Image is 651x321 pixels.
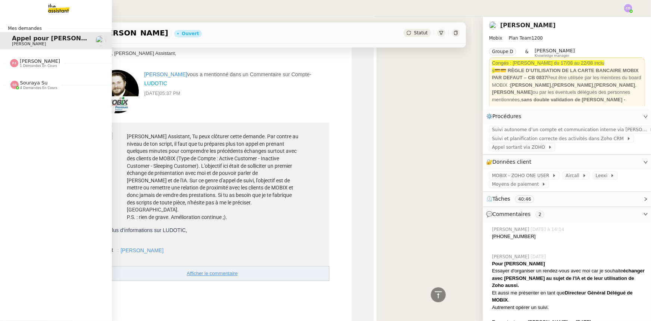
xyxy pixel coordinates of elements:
[96,36,106,46] img: users%2FW4OQjB9BRtYK2an7yusO0WsYLsD3%2Favatar%2F28027066-518b-424c-8476-65f2e549ac29
[144,90,181,96] span: [DATE]05:37 PM
[492,113,522,119] span: Procédures
[489,36,503,41] span: Mobix
[492,233,645,240] div: [PHONE_NUMBER]
[483,207,651,222] div: 💬Commentaires 2
[624,4,632,12] img: svg
[492,60,604,66] span: Congés : [PERSON_NAME] du 17/08 au 22/08 inclu
[483,109,651,124] div: ⚙️Procédures
[509,36,532,41] span: Plan Team
[10,59,18,67] img: svg
[492,261,545,266] strong: Pour [PERSON_NAME]
[486,196,541,202] span: ⏲️
[10,81,19,89] img: svg
[535,54,569,58] span: Knowledge manager
[492,253,531,260] span: [PERSON_NAME]
[515,195,534,203] nz-tag: 40:46
[483,155,651,169] div: 🔐Données client
[121,247,163,253] a: [PERSON_NAME]
[492,68,495,73] span: s
[489,21,497,30] img: users%2FW4OQjB9BRtYK2an7yusO0WsYLsD3%2Favatar%2F28027066-518b-424c-8476-65f2e549ac29
[486,211,547,217] span: 💬
[20,80,48,86] span: Souraya Su
[486,158,535,166] span: 🔐
[12,35,106,42] span: Appel pour [PERSON_NAME]
[492,68,639,81] strong: 💳💳 RÈGLE D’UTILISATION DE LA CARTE BANCAIRE MOBIX PAR DEFAUT – CB 0837
[595,82,635,88] strong: [PERSON_NAME]
[20,58,60,64] span: [PERSON_NAME]
[492,226,531,233] span: [PERSON_NAME]
[95,70,139,114] img: file
[127,133,299,221] p: [PERSON_NAME] Assistant, Tu peux clôturer cette demande. Par contre au niveau de ton script, il f...
[486,112,525,121] span: ⚙️
[96,266,329,281] a: Afficher le commentaire
[492,135,627,142] span: Suivi et planification correcte des activités dans Zoho CRM
[144,80,167,86] a: LUDOTIC
[96,226,187,234] div: Plus d’informations sur LUDOTIC,
[118,248,119,253] span: :
[553,82,593,88] strong: [PERSON_NAME]
[535,48,575,58] app-user-label: Knowledge manager
[566,172,582,179] span: Aircall
[492,143,548,151] span: Appel sortant via ZOHO
[20,86,57,90] span: 4 demandes en cours
[500,22,556,29] a: [PERSON_NAME]
[521,97,626,102] strong: sans double validation de [PERSON_NAME] -
[483,192,651,206] div: ⏲️Tâches 40:46
[492,211,530,217] span: Commentaires
[489,48,516,55] nz-tag: Groupe D
[492,289,645,304] div: Et aussi me présenter en tant que .
[492,180,542,188] span: Moyens de paiement
[535,48,575,53] span: [PERSON_NAME]
[492,172,552,179] span: MOBIX - ZOHO ONE USER
[492,126,650,133] span: Suivi autonome d’un compte et communication interne via [PERSON_NAME]
[532,36,543,41] span: 1200
[12,41,46,46] span: [PERSON_NAME]
[510,82,551,88] strong: [PERSON_NAME]
[596,172,610,179] span: Leexi
[525,48,529,58] span: &
[492,67,642,104] div: Peut être utilisée par les membres du board MOBIX : , , , ou par les éventuels délégués des perso...
[492,196,510,202] span: Tâches
[3,25,46,32] span: Mes demandes
[414,30,428,36] span: Statut
[492,89,533,95] strong: [PERSON_NAME]
[144,71,187,77] a: [PERSON_NAME]
[182,31,199,36] div: Ouvert
[492,268,645,288] strong: échanger avec [PERSON_NAME] au sujet de l'IA et de leur utilisation de Zoho aussi.
[492,159,532,165] span: Données client
[144,71,312,86] span: vous a mentionné dans un Commentaire sur Compte-
[492,267,645,289] div: Essayer d'organiser un rendez-vous avec moi car je souhaite
[95,50,329,70] div: Bonjour, [PERSON_NAME] Assistant,
[531,253,548,260] span: [DATE]
[536,211,545,218] nz-tag: 2
[531,226,566,233] span: [DATE] à 14:14
[492,304,645,311] div: Autrement opérer un suivi.
[20,64,57,68] span: 1 demandes en cours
